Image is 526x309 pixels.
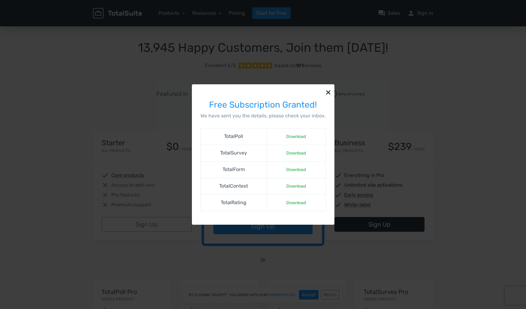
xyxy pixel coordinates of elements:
button: × [322,84,334,100]
td: TotalContest [200,178,267,194]
td: TotalSurvey [200,145,267,161]
a: Download [284,165,308,174]
a: Download [284,132,308,141]
h3: Free Subscription Granted! [200,100,326,110]
a: Download [284,182,308,191]
td: TotalForm [200,161,267,178]
p: We have sent you the details, please check your inbox. [200,112,326,120]
td: TotalPoll [200,128,267,145]
td: TotalRating [200,194,267,211]
a: Download [284,198,308,207]
a: Download [284,149,308,158]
